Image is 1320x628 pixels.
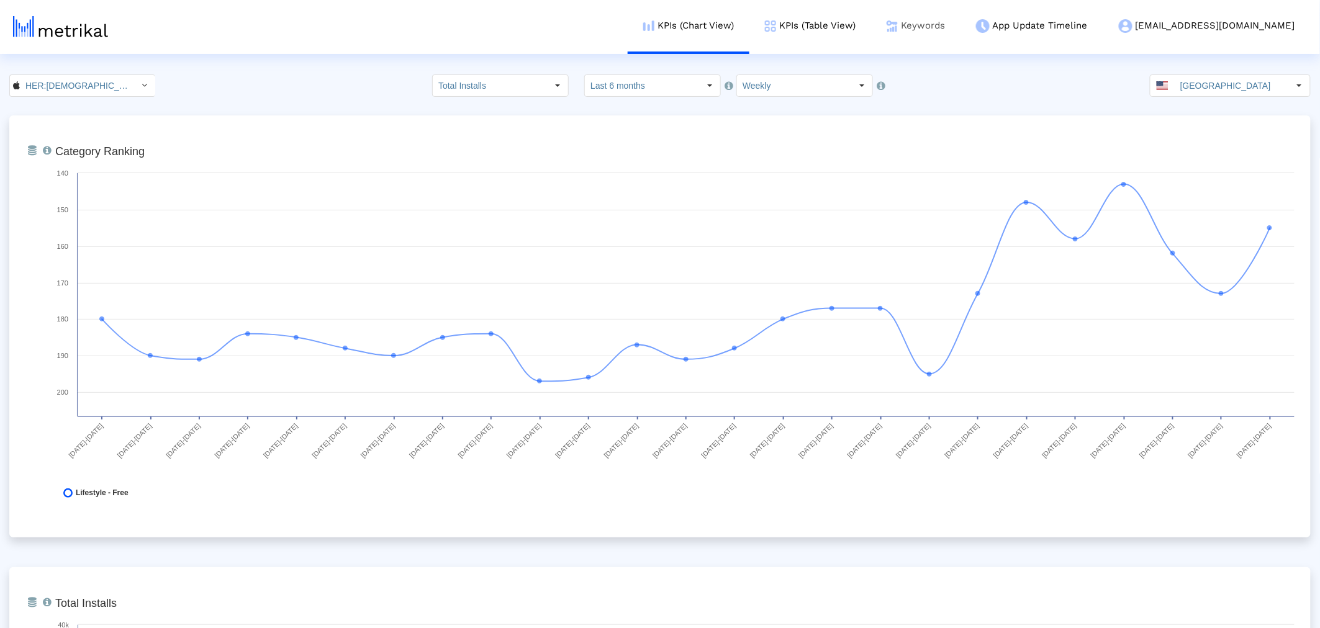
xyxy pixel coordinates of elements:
img: my-account-menu-icon.png [1119,19,1132,33]
text: [DATE]-[DATE] [456,422,494,459]
span: Lifestyle - Free [76,488,129,498]
div: Select [134,75,155,96]
tspan: Category Ranking [55,145,145,158]
img: app-update-menu-icon.png [976,19,990,33]
text: [DATE]-[DATE] [992,422,1029,459]
div: Select [1289,75,1310,96]
div: Select [851,75,872,96]
text: [DATE]-[DATE] [116,422,153,459]
img: kpi-chart-menu-icon.png [643,20,654,31]
div: Select [547,75,568,96]
text: [DATE]-[DATE] [554,422,591,459]
img: keywords.png [887,20,898,32]
text: [DATE]-[DATE] [505,422,543,459]
tspan: Total Installs [55,597,117,609]
text: [DATE]-[DATE] [262,422,299,459]
text: [DATE]-[DATE] [943,422,980,459]
text: [DATE]-[DATE] [797,422,834,459]
text: [DATE]-[DATE] [749,422,786,459]
text: 160 [57,243,68,250]
text: [DATE]-[DATE] [1041,422,1078,459]
text: [DATE]-[DATE] [651,422,689,459]
text: [DATE]-[DATE] [1090,422,1127,459]
text: 180 [57,315,68,323]
text: 200 [57,388,68,396]
div: Select [699,75,720,96]
text: [DATE]-[DATE] [310,422,348,459]
text: 140 [57,169,68,177]
text: [DATE]-[DATE] [67,422,104,459]
text: [DATE]-[DATE] [165,422,202,459]
text: [DATE]-[DATE] [359,422,397,459]
text: 190 [57,352,68,359]
text: [DATE]-[DATE] [408,422,445,459]
text: [DATE]-[DATE] [1138,422,1175,459]
text: [DATE]-[DATE] [700,422,737,459]
text: [DATE]-[DATE] [846,422,884,459]
text: [DATE]-[DATE] [603,422,640,459]
text: [DATE]-[DATE] [1187,422,1224,459]
text: [DATE]-[DATE] [213,422,250,459]
img: metrical-logo-light.png [13,16,108,37]
text: 150 [57,206,68,213]
text: [DATE]-[DATE] [895,422,932,459]
img: kpi-table-menu-icon.png [765,20,776,32]
text: [DATE]-[DATE] [1236,422,1273,459]
text: 170 [57,279,68,287]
